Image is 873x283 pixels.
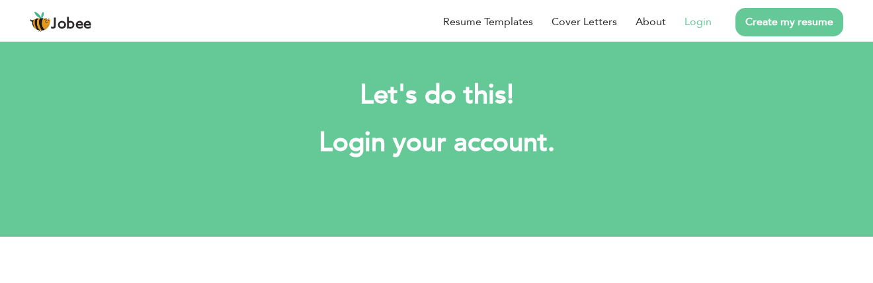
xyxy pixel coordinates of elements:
[443,14,533,30] a: Resume Templates
[79,78,794,112] h2: Let's do this!
[636,14,666,30] a: About
[685,14,712,30] a: Login
[30,11,92,32] a: Jobee
[51,17,92,32] span: Jobee
[30,11,51,32] img: jobee.io
[79,126,794,160] h1: Login your account.
[735,8,843,36] a: Create my resume
[552,14,617,30] a: Cover Letters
